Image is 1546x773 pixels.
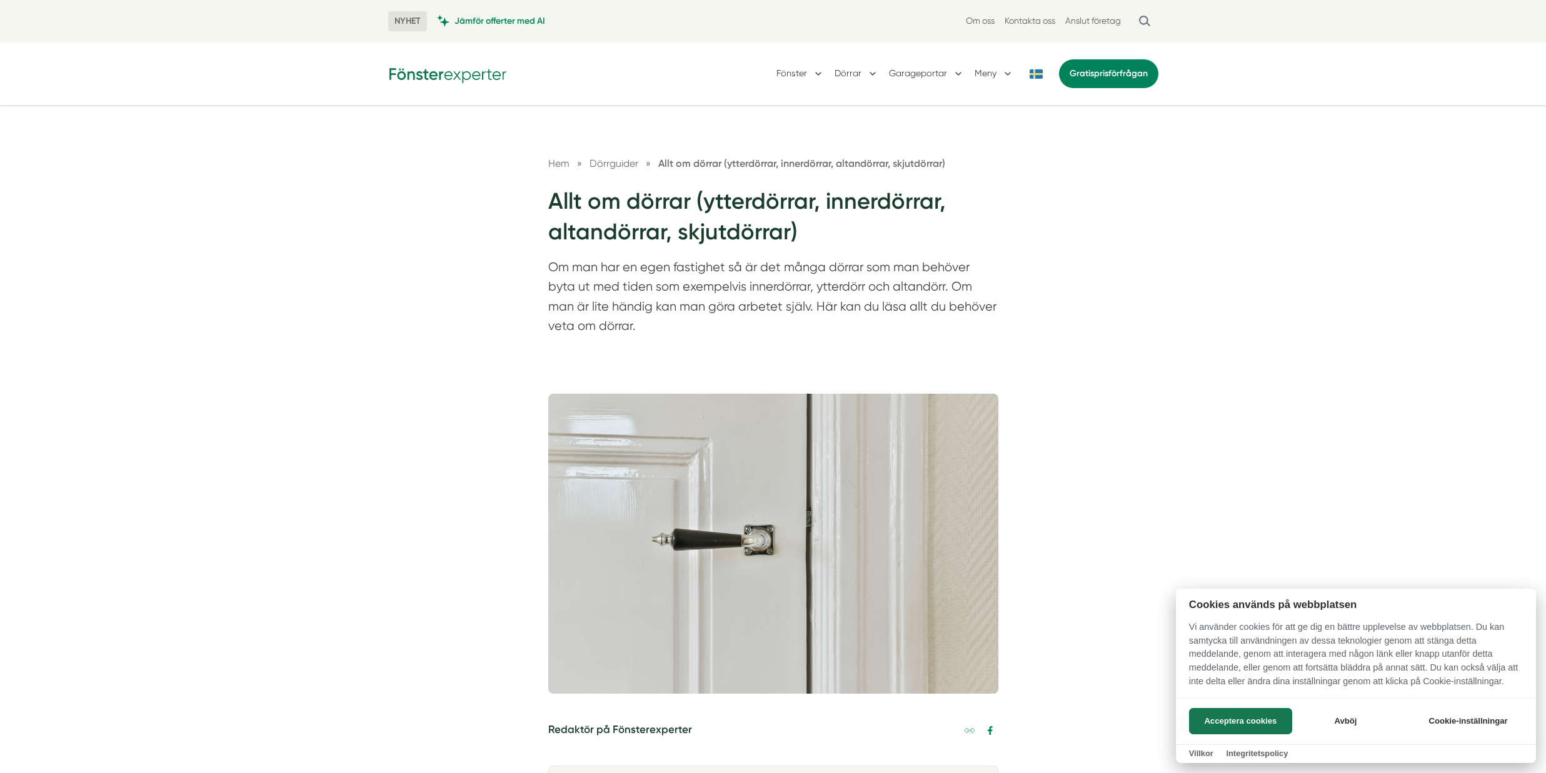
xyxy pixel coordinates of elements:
[1189,708,1292,734] button: Acceptera cookies
[1176,599,1536,611] h2: Cookies används på webbplatsen
[1176,621,1536,697] p: Vi använder cookies för att ge dig en bättre upplevelse av webbplatsen. Du kan samtycka till anvä...
[1413,708,1523,734] button: Cookie-inställningar
[1226,749,1288,758] a: Integritetspolicy
[1296,708,1395,734] button: Avböj
[1189,749,1213,758] a: Villkor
